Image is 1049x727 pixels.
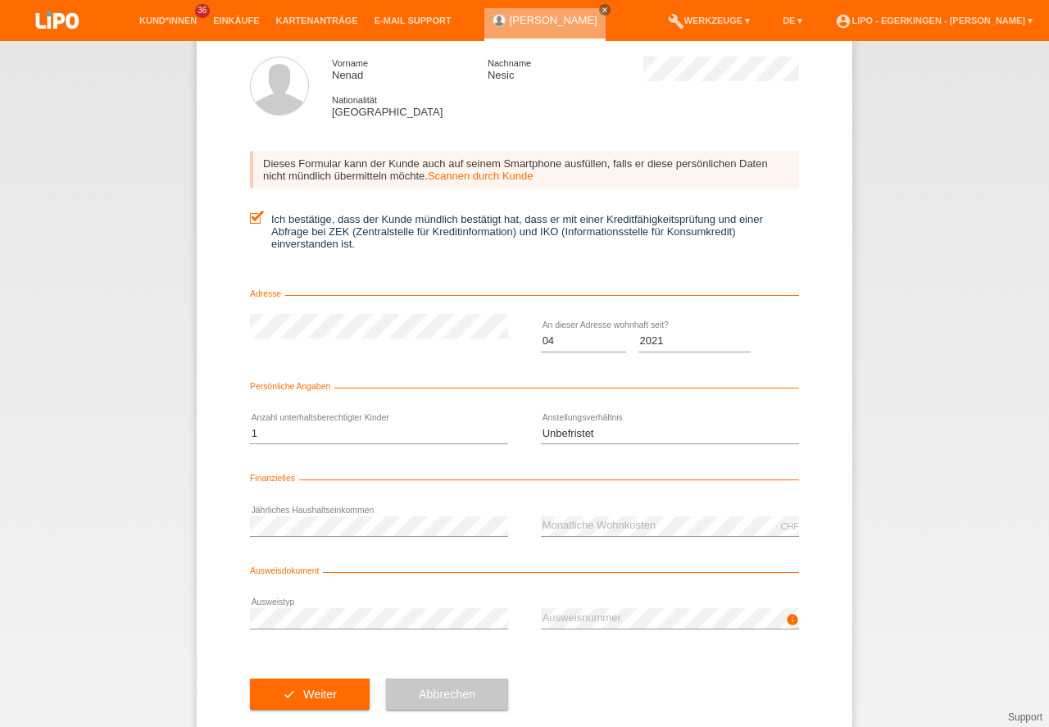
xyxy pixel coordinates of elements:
[488,57,643,81] div: Nesic
[283,688,296,701] i: check
[205,16,267,25] a: Einkäufe
[250,566,323,575] span: Ausweisdokument
[1008,711,1042,723] a: Support
[332,95,377,105] span: Nationalität
[250,679,370,710] button: check Weiter
[268,16,366,25] a: Kartenanträge
[250,289,285,298] span: Adresse
[195,4,210,18] span: 36
[774,16,811,25] a: DE ▾
[16,34,98,46] a: LIPO pay
[660,16,759,25] a: buildWerkzeuge ▾
[332,57,488,81] div: Nenad
[510,14,597,26] a: [PERSON_NAME]
[303,688,337,701] span: Weiter
[488,58,531,68] span: Nachname
[332,58,368,68] span: Vorname
[835,13,851,30] i: account_circle
[250,213,799,250] label: Ich bestätige, dass der Kunde mündlich bestätigt hat, dass er mit einer Kreditfähigkeitsprüfung u...
[131,16,205,25] a: Kund*innen
[250,474,299,483] span: Finanzielles
[332,93,488,118] div: [GEOGRAPHIC_DATA]
[786,618,799,628] a: info
[599,4,611,16] a: close
[601,6,609,14] i: close
[827,16,1041,25] a: account_circleLIPO - Egerkingen - [PERSON_NAME] ▾
[250,151,799,189] div: Dieses Formular kann der Kunde auch auf seinem Smartphone ausfüllen, falls er diese persönlichen ...
[780,521,799,531] div: CHF
[419,688,475,701] span: Abbrechen
[668,13,684,30] i: build
[786,613,799,626] i: info
[386,679,508,710] button: Abbrechen
[250,382,334,391] span: Persönliche Angaben
[428,170,534,182] a: Scannen durch Kunde
[366,16,460,25] a: E-Mail Support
